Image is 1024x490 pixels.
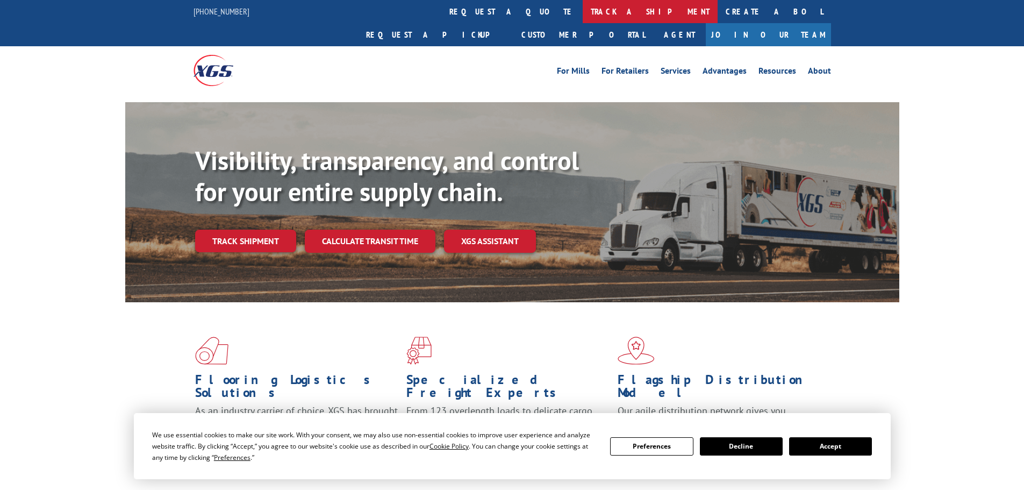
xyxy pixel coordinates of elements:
p: From 123 overlength loads to delicate cargo, our experienced staff knows the best way to move you... [406,404,610,452]
a: Agent [653,23,706,46]
h1: Flooring Logistics Solutions [195,373,398,404]
button: Accept [789,437,872,456]
a: For Retailers [601,67,649,79]
a: Request a pickup [358,23,513,46]
span: Cookie Policy [429,442,469,451]
span: Preferences [214,453,250,462]
span: Our agile distribution network gives you nationwide inventory management on demand. [618,404,815,430]
a: Join Our Team [706,23,831,46]
h1: Flagship Distribution Model [618,373,821,404]
a: Advantages [703,67,747,79]
a: Calculate transit time [305,230,435,253]
button: Decline [700,437,783,456]
div: We use essential cookies to make our site work. With your consent, we may also use non-essential ... [152,429,597,463]
a: For Mills [557,67,590,79]
a: Customer Portal [513,23,653,46]
a: Resources [758,67,796,79]
h1: Specialized Freight Experts [406,373,610,404]
button: Preferences [610,437,693,456]
img: xgs-icon-flagship-distribution-model-red [618,337,655,365]
a: Track shipment [195,230,296,252]
div: Cookie Consent Prompt [134,413,891,479]
img: xgs-icon-focused-on-flooring-red [406,337,432,365]
a: Services [661,67,691,79]
b: Visibility, transparency, and control for your entire supply chain. [195,144,579,208]
a: XGS ASSISTANT [444,230,536,253]
img: xgs-icon-total-supply-chain-intelligence-red [195,337,228,365]
a: About [808,67,831,79]
span: As an industry carrier of choice, XGS has brought innovation and dedication to flooring logistics... [195,404,398,443]
a: [PHONE_NUMBER] [194,6,249,17]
